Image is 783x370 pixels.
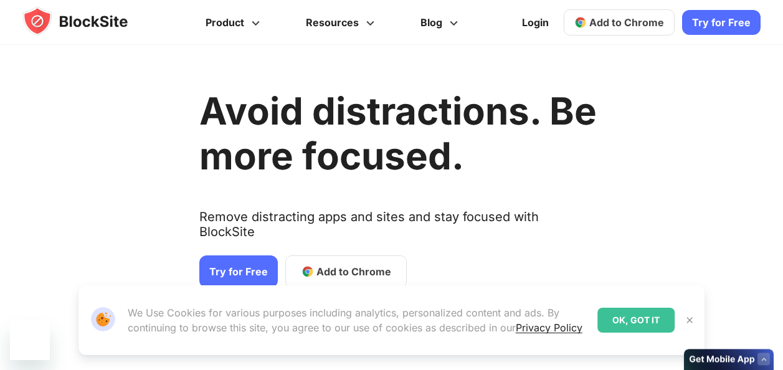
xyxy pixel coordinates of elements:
button: Close [681,312,698,328]
h1: Avoid distractions. Be more focused. [199,88,597,178]
span: Add to Chrome [589,16,664,29]
text: Remove distracting apps and sites and stay focused with BlockSite [199,209,597,249]
a: Login [515,7,556,37]
p: We Use Cookies for various purposes including analytics, personalized content and ads. By continu... [128,305,588,335]
a: Add to Chrome [564,9,675,36]
img: blocksite-icon.5d769676.svg [22,6,152,36]
div: OK, GOT IT [597,308,675,333]
a: Privacy Policy [516,321,582,334]
a: Try for Free [682,10,761,35]
a: Add to Chrome [285,255,407,288]
img: Close [685,315,695,325]
img: chrome-icon.svg [574,16,587,29]
span: Add to Chrome [316,264,391,279]
a: Try for Free [199,255,278,288]
iframe: Button to launch messaging window [10,320,50,360]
